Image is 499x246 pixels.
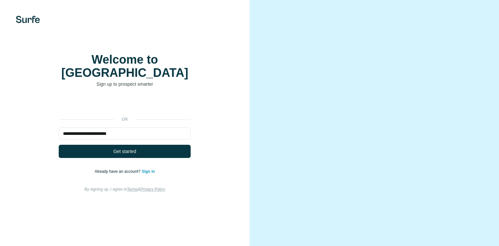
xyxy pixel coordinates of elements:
button: Get started [59,145,191,158]
span: By signing up, I agree to & [84,187,165,192]
iframe: Sign in with Google Button [55,97,194,112]
span: Get started [113,148,136,155]
a: Privacy Policy [140,187,165,192]
p: or [114,116,135,122]
img: Surfe's logo [16,16,40,23]
a: Terms [127,187,138,192]
p: Sign up to prospect smarter [59,81,191,87]
span: Already have an account? [95,169,142,174]
iframe: Sign in with Google Dialog [363,7,492,89]
a: Sign in [142,169,155,174]
h1: Welcome to [GEOGRAPHIC_DATA] [59,53,191,79]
